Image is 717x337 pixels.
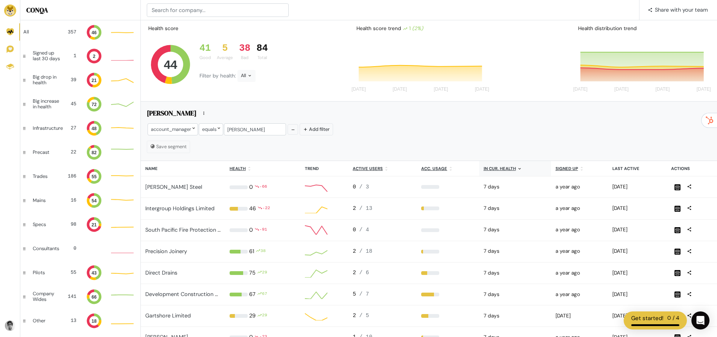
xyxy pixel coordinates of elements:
[217,55,233,61] div: Average
[147,109,196,120] h5: [PERSON_NAME]
[556,183,604,191] div: 2024-05-15 01:24pm
[64,29,76,36] div: 357
[434,87,448,92] tspan: [DATE]
[608,161,667,176] th: Last active
[421,206,474,210] div: 15%
[403,25,423,32] div: 1
[64,317,76,324] div: 13
[64,149,76,156] div: 22
[64,269,76,276] div: 55
[300,161,348,176] th: Trend
[359,248,372,254] span: / 18
[259,226,267,234] div: -91
[556,166,578,171] u: Signed up
[141,161,225,176] th: Name
[421,166,447,171] u: Acc. Usage
[353,226,412,234] div: 0
[262,205,270,213] div: -22
[556,247,604,255] div: 2024-05-15 01:19pm
[691,311,709,329] div: Open Intercom Messenger
[262,312,267,320] div: 29
[249,290,256,299] div: 67
[484,183,547,191] div: 2025-08-04 12:00am
[556,291,604,298] div: 2024-05-15 01:24pm
[20,20,140,44] a: All 357 46
[412,25,423,32] i: (2%)
[612,247,662,255] div: 2025-08-03 03:03pm
[20,164,140,188] a: Trades 186 55
[147,23,180,34] div: Health score
[147,141,190,153] button: Save segment
[148,123,198,135] div: account_manager
[145,205,215,212] a: Intergroup Holdings Limited
[5,320,15,331] img: Avatar
[614,87,629,92] tspan: [DATE]
[484,205,547,212] div: 2025-08-04 12:00am
[145,184,202,190] a: [PERSON_NAME] Steel
[249,226,253,234] div: 0
[260,247,266,256] div: 38
[20,261,140,285] a: Pilots 55 43
[145,226,254,233] a: South Pacific Fire Protection Group Limited
[353,205,412,213] div: 2
[421,293,474,296] div: 71%
[239,43,250,54] div: 38
[20,116,140,140] a: Infrastructure 27 48
[572,22,714,35] div: Health distribution trend
[612,312,662,320] div: 2025-08-01 12:56pm
[33,50,63,61] div: Signed up last 30 days
[421,228,474,232] div: 0%
[556,205,604,212] div: 2024-05-15 01:20pm
[353,183,412,191] div: 0
[421,271,474,275] div: 33%
[239,55,250,61] div: Bad
[259,183,267,191] div: -66
[353,166,383,171] u: Active users
[26,6,134,14] h5: CONQA
[359,313,369,319] span: / 5
[697,87,711,92] tspan: [DATE]
[612,205,662,212] div: 2025-08-01 03:15pm
[64,221,76,228] div: 98
[359,227,369,233] span: / 4
[20,285,140,309] a: Company Wides 141 66
[300,123,333,135] button: Add filter
[256,55,268,61] div: Total
[359,184,369,190] span: / 3
[249,269,256,277] div: 75
[69,52,76,59] div: 1
[573,87,588,92] tspan: [DATE]
[33,74,61,85] div: Big drop in health
[262,269,267,277] div: 29
[353,247,412,256] div: 2
[147,3,289,17] input: Search for company...
[484,291,547,298] div: 2025-08-04 12:00am
[33,270,58,275] div: Pilots
[353,312,412,320] div: 2
[612,291,662,298] div: 2025-08-04 09:25am
[33,99,62,109] div: Big increase in health
[249,312,256,320] div: 29
[33,246,59,251] div: Consultants
[230,166,246,171] u: Health
[393,87,407,92] tspan: [DATE]
[421,250,474,254] div: 11%
[67,293,76,300] div: 141
[262,290,267,299] div: 67
[20,309,140,333] a: Other 13 18
[556,269,604,277] div: 2024-05-31 08:05am
[353,290,412,299] div: 5
[69,124,76,132] div: 27
[484,247,547,255] div: 2025-08-04 12:00am
[64,173,76,180] div: 186
[359,270,369,276] span: / 6
[359,291,369,297] span: / 7
[484,166,516,171] u: In cur. health
[556,312,604,320] div: 2025-03-03 04:51pm
[199,55,211,61] div: Good
[199,43,211,54] div: 41
[20,44,140,68] a: Signed up last 30 days 1 2
[20,68,140,92] a: Big drop in health 39 21
[33,222,58,227] div: Specs
[612,269,662,277] div: 2025-08-03 08:02pm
